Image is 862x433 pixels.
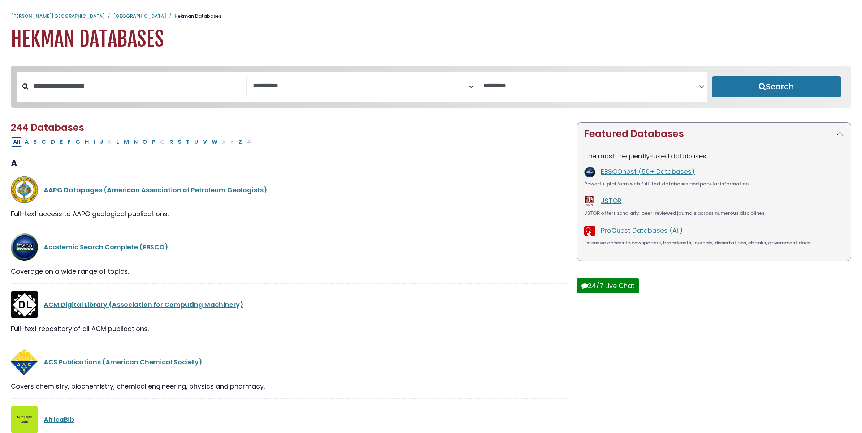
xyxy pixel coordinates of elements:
[98,137,105,147] button: Filter Results J
[44,300,243,309] a: ACM Digital Library (Association for Computing Machinery)
[44,357,202,366] a: ACS Publications (American Chemical Society)
[73,137,82,147] button: Filter Results G
[29,80,246,92] input: Search database by title or keyword
[584,151,844,161] p: The most frequently-used databases
[253,82,468,90] textarea: Search
[11,137,22,147] button: All
[184,137,192,147] button: Filter Results T
[166,13,221,20] li: Hekman Databases
[44,185,267,194] a: AAPG Datapages (American Association of Petroleum Geologists)
[140,137,149,147] button: Filter Results O
[483,82,699,90] textarea: Search
[49,137,57,147] button: Filter Results D
[22,137,31,147] button: Filter Results A
[236,137,244,147] button: Filter Results Z
[11,13,105,20] a: [PERSON_NAME][GEOGRAPHIC_DATA]
[201,137,209,147] button: Filter Results V
[11,266,568,276] div: Coverage on a wide range of topics.
[83,137,91,147] button: Filter Results H
[192,137,200,147] button: Filter Results U
[114,137,121,147] button: Filter Results L
[150,137,157,147] button: Filter Results P
[31,137,39,147] button: Filter Results B
[122,137,131,147] button: Filter Results M
[712,76,841,97] button: Submit for Search Results
[44,415,74,424] a: AfricaBib
[11,209,568,219] div: Full-text access to AAPG geological publications.
[58,137,65,147] button: Filter Results E
[584,239,844,246] div: Extensive access to newspapers, broadcasts, journals, dissertations, ebooks, government docs.
[44,243,168,252] a: Academic Search Complete (EBSCO)
[601,226,683,235] a: ProQuest Databases (All)
[584,210,844,217] div: JSTOR offers scholarly, peer-reviewed journals across numerous disciplines.
[11,13,851,20] nav: breadcrumb
[11,158,568,169] h3: A
[209,137,220,147] button: Filter Results W
[11,27,851,51] h1: Hekman Databases
[577,278,639,293] button: 24/7 Live Chat
[113,13,166,20] a: [GEOGRAPHIC_DATA]
[11,137,255,146] div: Alpha-list to filter by first letter of database name
[65,137,73,147] button: Filter Results F
[91,137,97,147] button: Filter Results I
[601,196,621,205] a: JSTOR
[11,324,568,334] div: Full-text repository of all ACM publications.
[601,167,695,176] a: EBSCOhost (50+ Databases)
[577,123,851,145] button: Featured Databases
[39,137,48,147] button: Filter Results C
[11,121,84,134] span: 244 Databases
[167,137,175,147] button: Filter Results R
[11,381,568,391] div: Covers chemistry, biochemistry, chemical engineering, physics and pharmacy.
[131,137,140,147] button: Filter Results N
[11,66,851,108] nav: Search filters
[584,180,844,188] div: Powerful platform with full-text databases and popular information.
[176,137,183,147] button: Filter Results S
